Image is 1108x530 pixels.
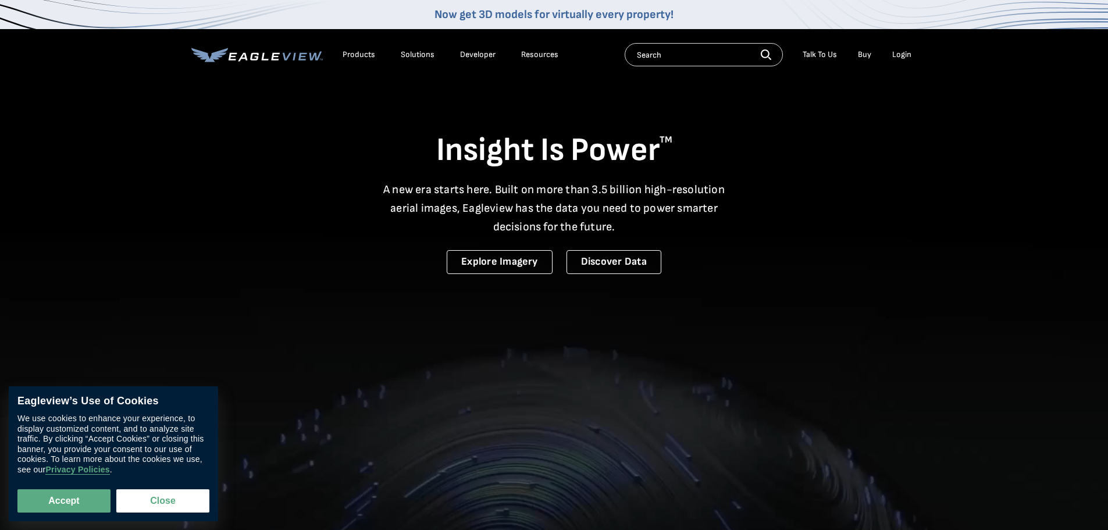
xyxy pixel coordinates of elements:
[803,49,837,60] div: Talk To Us
[116,489,209,513] button: Close
[191,130,917,171] h1: Insight Is Power
[460,49,496,60] a: Developer
[521,49,558,60] div: Resources
[660,134,672,145] sup: TM
[434,8,674,22] a: Now get 3D models for virtually every property!
[17,489,111,513] button: Accept
[892,49,911,60] div: Login
[447,250,553,274] a: Explore Imagery
[343,49,375,60] div: Products
[17,414,209,475] div: We use cookies to enhance your experience, to display customized content, and to analyze site tra...
[567,250,661,274] a: Discover Data
[858,49,871,60] a: Buy
[625,43,783,66] input: Search
[45,465,109,475] a: Privacy Policies
[401,49,434,60] div: Solutions
[17,395,209,408] div: Eagleview’s Use of Cookies
[376,180,732,236] p: A new era starts here. Built on more than 3.5 billion high-resolution aerial images, Eagleview ha...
